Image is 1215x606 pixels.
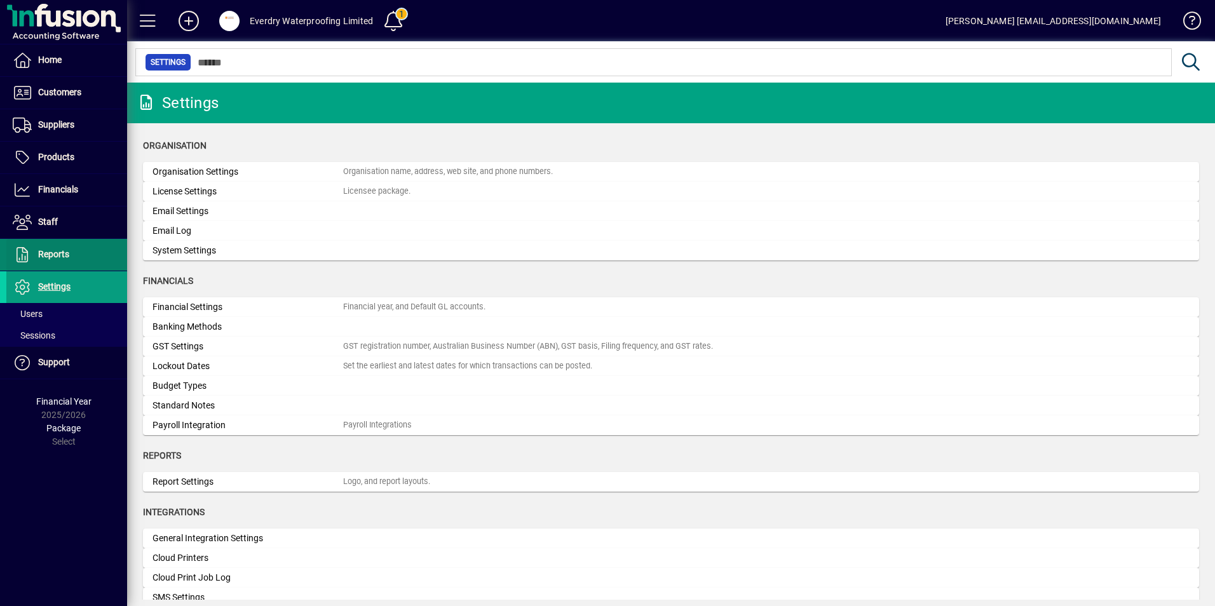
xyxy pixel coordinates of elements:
[143,221,1199,241] a: Email Log
[6,44,127,76] a: Home
[143,182,1199,201] a: License SettingsLicensee package.
[143,317,1199,337] a: Banking Methods
[143,337,1199,356] a: GST SettingsGST registration number, Australian Business Number (ABN), GST basis, Filing frequenc...
[153,591,343,604] div: SMS Settings
[153,551,343,565] div: Cloud Printers
[38,87,81,97] span: Customers
[143,241,1199,260] a: System Settings
[38,217,58,227] span: Staff
[143,140,207,151] span: Organisation
[143,529,1199,548] a: General Integration Settings
[151,56,186,69] span: Settings
[153,224,343,238] div: Email Log
[209,10,250,32] button: Profile
[153,244,343,257] div: System Settings
[143,297,1199,317] a: Financial SettingsFinancial year, and Default GL accounts.
[143,396,1199,415] a: Standard Notes
[153,532,343,545] div: General Integration Settings
[46,423,81,433] span: Package
[143,548,1199,568] a: Cloud Printers
[343,166,553,178] div: Organisation name, address, web site, and phone numbers.
[38,281,71,292] span: Settings
[6,347,127,379] a: Support
[6,174,127,206] a: Financials
[153,340,343,353] div: GST Settings
[137,93,219,113] div: Settings
[153,205,343,218] div: Email Settings
[13,330,55,340] span: Sessions
[6,303,127,325] a: Users
[153,300,343,314] div: Financial Settings
[143,201,1199,221] a: Email Settings
[6,142,127,173] a: Products
[143,376,1199,396] a: Budget Types
[946,11,1161,31] div: [PERSON_NAME] [EMAIL_ADDRESS][DOMAIN_NAME]
[143,162,1199,182] a: Organisation SettingsOrganisation name, address, web site, and phone numbers.
[6,206,127,238] a: Staff
[143,568,1199,588] a: Cloud Print Job Log
[343,419,412,431] div: Payroll Integrations
[1174,3,1199,44] a: Knowledge Base
[6,109,127,141] a: Suppliers
[6,325,127,346] a: Sessions
[13,309,43,319] span: Users
[343,185,411,198] div: Licensee package.
[153,399,343,412] div: Standard Notes
[38,249,69,259] span: Reports
[143,472,1199,492] a: Report SettingsLogo, and report layouts.
[143,276,193,286] span: Financials
[153,419,343,432] div: Payroll Integration
[343,360,592,372] div: Set the earliest and latest dates for which transactions can be posted.
[343,340,713,353] div: GST registration number, Australian Business Number (ABN), GST basis, Filing frequency, and GST r...
[153,320,343,333] div: Banking Methods
[250,11,373,31] div: Everdry Waterproofing Limited
[38,357,70,367] span: Support
[153,475,343,488] div: Report Settings
[153,185,343,198] div: License Settings
[143,415,1199,435] a: Payroll IntegrationPayroll Integrations
[38,55,62,65] span: Home
[153,571,343,584] div: Cloud Print Job Log
[343,301,485,313] div: Financial year, and Default GL accounts.
[38,152,74,162] span: Products
[168,10,209,32] button: Add
[6,77,127,109] a: Customers
[343,476,430,488] div: Logo, and report layouts.
[36,396,92,407] span: Financial Year
[38,184,78,194] span: Financials
[143,450,181,461] span: Reports
[153,360,343,373] div: Lockout Dates
[153,379,343,393] div: Budget Types
[143,507,205,517] span: Integrations
[38,119,74,130] span: Suppliers
[153,165,343,178] div: Organisation Settings
[143,356,1199,376] a: Lockout DatesSet the earliest and latest dates for which transactions can be posted.
[6,239,127,271] a: Reports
